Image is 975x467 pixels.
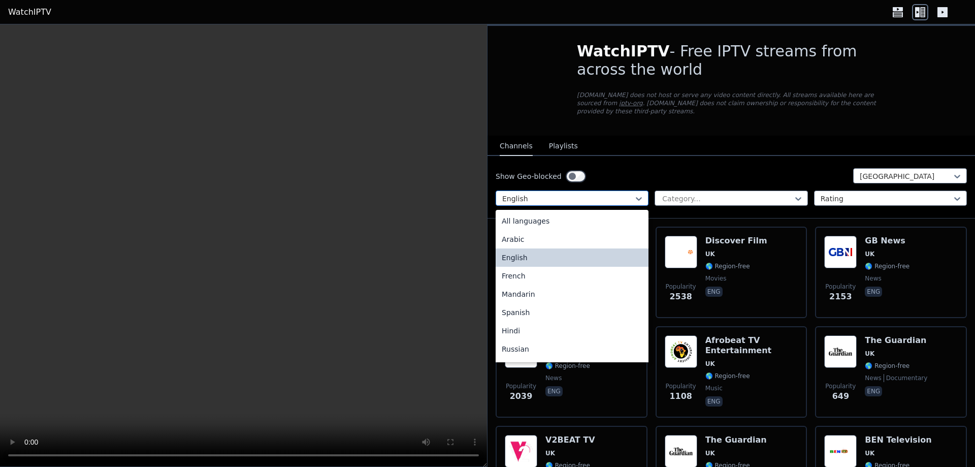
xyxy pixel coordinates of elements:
div: Mandarin [496,285,648,303]
span: UK [865,350,874,358]
h6: Afrobeat TV Entertainment [705,335,798,356]
span: music [705,384,723,392]
span: Popularity [666,382,696,390]
div: English [496,248,648,267]
h6: Discover Film [705,236,767,246]
span: news [865,274,881,283]
span: 2153 [829,291,852,303]
button: Channels [500,137,533,156]
div: Russian [496,340,648,358]
span: documentary [884,374,928,382]
span: 🌎 Region-free [865,262,909,270]
span: 649 [832,390,849,402]
span: UK [865,250,874,258]
span: 🌎 Region-free [705,262,750,270]
div: Spanish [496,303,648,322]
span: movies [705,274,727,283]
span: 1108 [669,390,692,402]
span: 2538 [669,291,692,303]
span: Popularity [666,283,696,291]
img: Afrobeat TV Entertainment [665,335,697,368]
span: Popularity [825,382,856,390]
span: Popularity [825,283,856,291]
a: WatchIPTV [8,6,51,18]
div: Arabic [496,230,648,248]
label: Show Geo-blocked [496,171,562,181]
p: eng [705,287,723,297]
h6: GB News [865,236,909,246]
div: All languages [496,212,648,230]
p: eng [545,386,563,396]
h6: The Guardian [705,435,768,445]
img: GB News [824,236,857,268]
p: eng [705,396,723,407]
span: UK [705,360,715,368]
button: Playlists [549,137,578,156]
div: Hindi [496,322,648,340]
span: UK [865,449,874,457]
h6: BEN Television [865,435,931,445]
h6: The Guardian [865,335,927,346]
span: 🌎 Region-free [705,372,750,380]
p: eng [865,386,882,396]
span: 🌎 Region-free [545,362,590,370]
span: UK [705,449,715,457]
img: Discover Film [665,236,697,268]
span: 🌎 Region-free [865,362,909,370]
span: 2039 [510,390,533,402]
span: UK [705,250,715,258]
h6: V2BEAT TV [545,435,595,445]
span: Popularity [506,382,536,390]
a: iptv-org [619,100,643,107]
div: French [496,267,648,285]
span: UK [545,449,555,457]
span: WatchIPTV [577,42,670,60]
img: The Guardian [824,335,857,368]
span: news [865,374,881,382]
div: Portuguese [496,358,648,377]
h1: - Free IPTV streams from across the world [577,42,886,79]
p: [DOMAIN_NAME] does not host or serve any video content directly. All streams available here are s... [577,91,886,115]
p: eng [865,287,882,297]
span: news [545,374,562,382]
